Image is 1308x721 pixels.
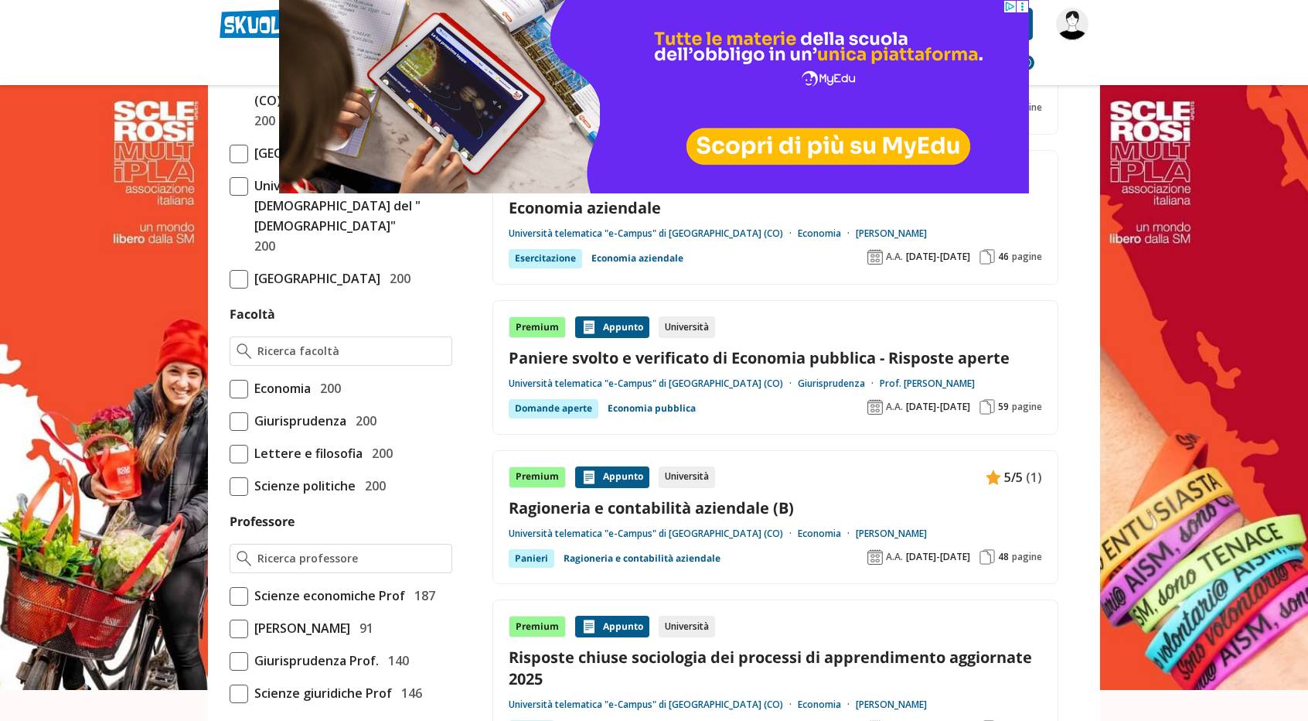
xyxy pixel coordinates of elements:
a: Università telematica "e-Campus" di [GEOGRAPHIC_DATA] (CO) [509,699,798,711]
span: 200 [314,378,341,398]
a: Paniere svolto e verificato di Economia pubblica - Risposte aperte [509,347,1042,368]
a: Ragioneria e contabilità aziendale [564,549,720,568]
div: Premium [509,466,566,488]
div: Università [659,316,715,338]
span: (1) [1026,467,1042,487]
div: Università [659,616,715,637]
img: Appunti contenuto [581,619,597,634]
a: Economia [798,699,856,711]
a: Università telematica "e-Campus" di [GEOGRAPHIC_DATA] (CO) [509,227,798,240]
input: Ricerca facoltà [257,343,445,359]
img: Pagine [979,249,995,265]
img: Appunti contenuto [986,470,1001,485]
a: Università telematica "e-Campus" di [GEOGRAPHIC_DATA] (CO) [509,528,798,540]
span: 200 [359,476,386,496]
div: Appunto [575,316,649,338]
span: A.A. [886,401,903,413]
div: Appunto [575,466,649,488]
a: Risposte chiuse sociologia dei processi di apprendimento aggiornate 2025 [509,647,1042,689]
span: [DATE]-[DATE] [906,251,970,263]
a: Economia pubblica [608,399,696,418]
img: Appunti contenuto [581,470,597,485]
span: [PERSON_NAME] [248,618,350,638]
img: Ricerca facoltà [237,343,251,359]
span: 91 [353,618,373,638]
span: 200 [383,268,410,289]
a: Economia [798,227,856,240]
img: Pagine [979,399,995,415]
span: pagine [1012,401,1042,413]
a: [PERSON_NAME] [856,227,927,240]
a: Economia [798,528,856,540]
span: Giurisprudenza [248,411,346,431]
span: pagine [1012,251,1042,263]
span: 200 [248,236,275,256]
label: Facoltà [230,306,275,323]
span: 5/5 [1004,467,1023,487]
div: Esercitazione [509,249,582,268]
span: A.A. [886,551,903,563]
span: Economia [248,378,311,398]
img: Anno accademico [867,549,883,565]
span: 46 [998,251,1009,263]
a: Economia aziendale [591,249,683,268]
a: Ragioneria e contabilità aziendale (B) [509,497,1042,518]
span: [DATE]-[DATE] [906,401,970,413]
img: Appunti contenuto [581,319,597,335]
div: Panieri [509,549,554,568]
span: 187 [408,586,435,606]
label: Professore [230,513,295,530]
div: Università [659,466,715,488]
span: Scienze giuridiche Prof [248,683,392,703]
a: [PERSON_NAME] [856,528,927,540]
img: Anno accademico [867,399,883,415]
div: Premium [509,316,566,338]
span: pagine [1012,551,1042,563]
a: Università telematica "e-Campus" di [GEOGRAPHIC_DATA] (CO) [509,378,798,390]
div: Premium [509,616,566,637]
img: Pagine [979,549,995,565]
a: [PERSON_NAME] [856,699,927,711]
span: Giurisprudenza Prof. [248,651,379,671]
img: dominikks [1056,8,1088,40]
span: Scienze economiche Prof [248,586,405,606]
span: 200 [366,443,393,463]
a: Giurisprudenza [798,378,880,390]
span: 146 [395,683,422,703]
input: Ricerca professore [257,551,445,566]
span: [GEOGRAPHIC_DATA] [248,143,380,163]
span: 48 [998,551,1009,563]
span: [DATE]-[DATE] [906,551,970,563]
span: [GEOGRAPHIC_DATA] [248,268,380,289]
span: 59 [998,401,1009,413]
span: Università [DEMOGRAPHIC_DATA] del "[DEMOGRAPHIC_DATA]" [248,176,452,236]
span: A.A. [886,251,903,263]
span: 200 [349,411,376,431]
span: 140 [382,651,409,671]
img: Ricerca professore [237,551,251,566]
span: Lettere e filosofia [248,443,363,463]
a: Prof. [PERSON_NAME] [880,378,975,390]
a: Economia aziendale [509,197,1042,218]
span: Scienze politiche [248,476,356,496]
span: 200 [248,111,275,131]
div: Appunto [575,616,649,637]
img: Anno accademico [867,249,883,265]
div: Domande aperte [509,399,598,418]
